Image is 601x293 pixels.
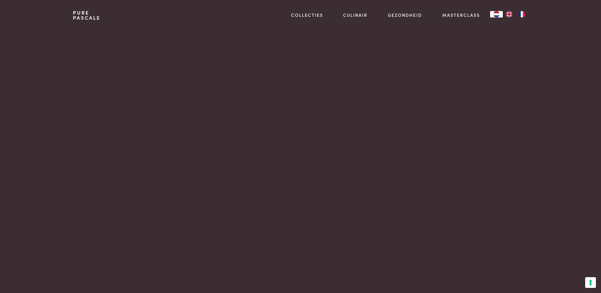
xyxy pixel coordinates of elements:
[490,11,503,17] div: Language
[503,11,528,17] ul: Language list
[515,11,528,17] a: FR
[291,12,323,18] a: Collecties
[585,277,596,288] button: Uw voorkeuren voor toestemming voor trackingtechnologieën
[490,11,528,17] aside: Language selected: Nederlands
[73,10,100,20] a: PurePascale
[442,12,480,18] a: Masterclass
[388,12,422,18] a: Gezondheid
[343,12,368,18] a: Culinair
[503,11,515,17] a: EN
[490,11,503,17] a: NL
